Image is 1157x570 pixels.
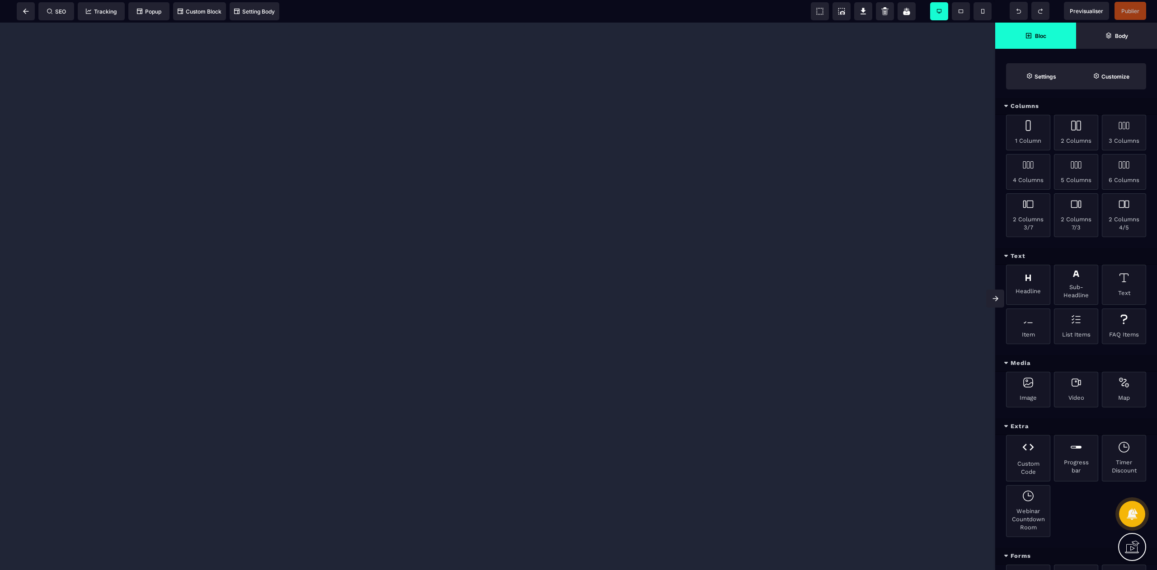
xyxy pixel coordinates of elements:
span: View components [811,2,829,20]
div: Text [995,248,1157,265]
div: Columns [995,98,1157,115]
div: 5 Columns [1054,154,1098,190]
div: Custom Code [1006,435,1050,481]
strong: Settings [1035,73,1056,80]
div: 2 Columns 4/5 [1102,193,1146,237]
span: Open Style Manager [1076,63,1146,89]
div: Item [1006,308,1050,344]
strong: Body [1115,33,1128,39]
span: Previsualiser [1070,8,1103,14]
div: 4 Columns [1006,154,1050,190]
span: Publier [1121,8,1139,14]
div: List Items [1054,308,1098,344]
div: Media [995,355,1157,372]
div: Progress bar [1054,435,1098,481]
span: Open Blocks [995,23,1076,49]
div: Headline [1006,265,1050,305]
span: Screenshot [832,2,851,20]
div: 2 Columns 7/3 [1054,193,1098,237]
span: Popup [137,8,161,15]
div: Sub-Headline [1054,265,1098,305]
span: Settings [1006,63,1076,89]
div: 1 Column [1006,115,1050,150]
strong: Customize [1101,73,1129,80]
div: 3 Columns [1102,115,1146,150]
span: Open Layer Manager [1076,23,1157,49]
span: Setting Body [234,8,275,15]
div: Webinar Countdown Room [1006,485,1050,537]
div: 2 Columns [1054,115,1098,150]
div: FAQ Items [1102,308,1146,344]
div: 6 Columns [1102,154,1146,190]
div: Image [1006,372,1050,407]
span: Tracking [86,8,117,15]
span: Custom Block [178,8,221,15]
div: 2 Columns 3/7 [1006,193,1050,237]
span: SEO [47,8,66,15]
div: Map [1102,372,1146,407]
div: Text [1102,265,1146,305]
span: Preview [1064,2,1109,20]
div: Forms [995,548,1157,565]
strong: Bloc [1035,33,1046,39]
div: Extra [995,418,1157,435]
div: Timer Discount [1102,435,1146,481]
div: Video [1054,372,1098,407]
